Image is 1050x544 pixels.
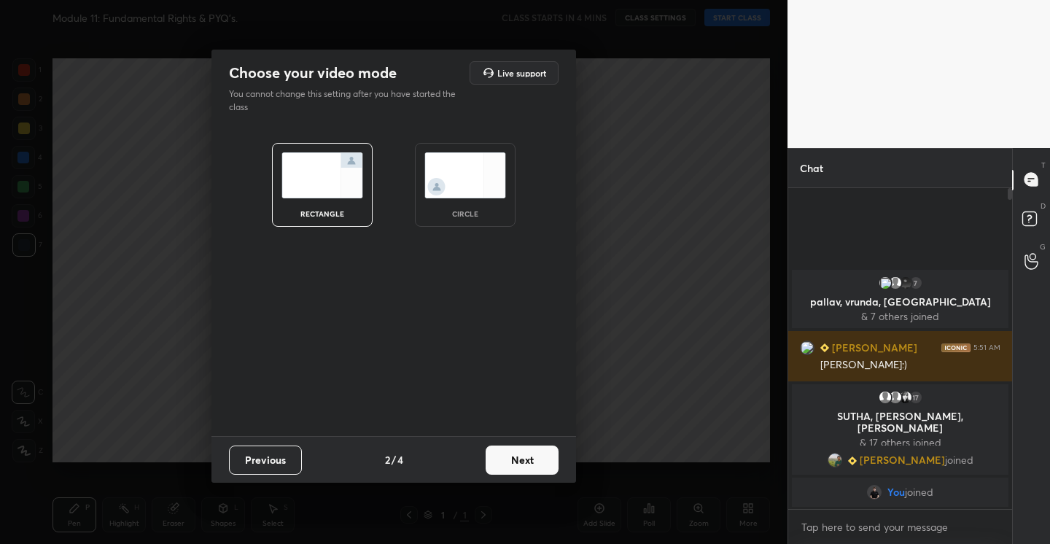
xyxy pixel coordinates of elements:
[385,452,390,467] h4: 2
[878,390,892,405] img: default.png
[392,452,396,467] h4: /
[860,454,945,466] span: [PERSON_NAME]
[397,452,403,467] h4: 4
[898,276,913,290] img: b42b73204401418280e323b00327a44d.jpg
[941,343,971,351] img: iconic-dark.1390631f.png
[909,276,923,290] div: 7
[898,390,913,405] img: 5d2b2acf7f90479e93d8732de1ce4068.jpg
[848,456,857,465] img: Learner_Badge_beginner_1_8b307cf2a0.svg
[878,276,892,290] img: 3
[486,446,559,475] button: Next
[801,411,1000,434] p: SUTHA, [PERSON_NAME], [PERSON_NAME]
[1040,241,1046,252] p: G
[801,311,1000,322] p: & 7 others joined
[867,485,882,500] img: 8cd94f619250439491894a4a2820ac54.png
[973,343,1000,351] div: 5:51 AM
[1041,160,1046,171] p: T
[424,152,506,198] img: circleScreenIcon.acc0effb.svg
[1041,201,1046,211] p: D
[229,88,465,114] p: You cannot change this setting after you have started the class
[800,340,814,354] img: 3
[909,390,923,405] div: 17
[801,437,1000,448] p: & 17 others joined
[293,210,351,217] div: rectangle
[945,454,973,466] span: joined
[905,486,933,498] span: joined
[820,358,1000,373] div: [PERSON_NAME]:)
[436,210,494,217] div: circle
[829,340,917,355] h6: [PERSON_NAME]
[888,276,903,290] img: default.png
[820,343,829,352] img: Learner_Badge_beginner_1_8b307cf2a0.svg
[229,63,397,82] h2: Choose your video mode
[788,267,1012,510] div: grid
[229,446,302,475] button: Previous
[497,69,546,77] h5: Live support
[888,390,903,405] img: default.png
[801,296,1000,308] p: pallav, vrunda, [GEOGRAPHIC_DATA]
[828,453,842,467] img: 1375fb3ae4ca407db48f451ceb0f8575.jpg
[281,152,363,198] img: normalScreenIcon.ae25ed63.svg
[788,149,835,187] p: Chat
[887,486,905,498] span: You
